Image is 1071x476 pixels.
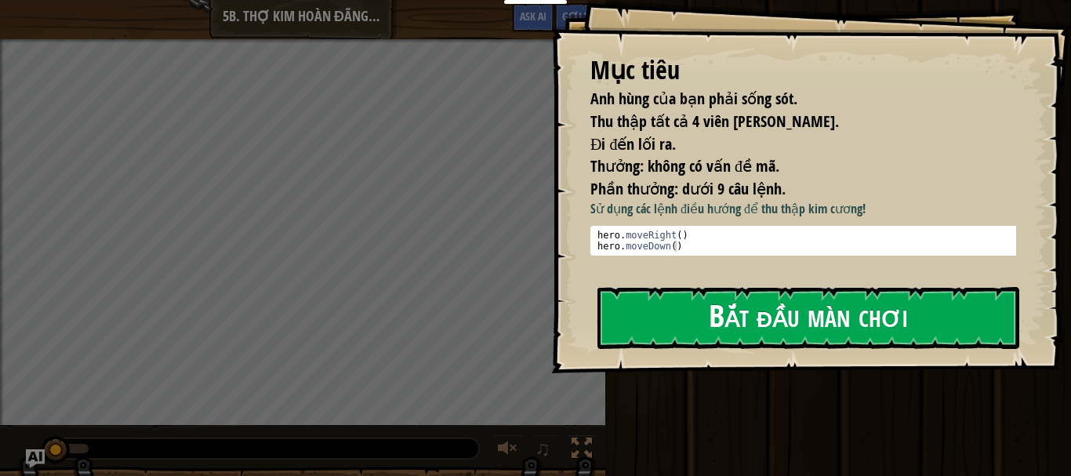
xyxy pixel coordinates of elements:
li: Anh hùng của bạn phải sống sót. [571,88,1012,111]
button: Ask AI [26,449,45,468]
li: Thu thập tất cả 4 viên kim cương. [571,111,1012,133]
span: Thu thập tất cả 4 viên [PERSON_NAME]. [590,111,839,132]
button: Bắt đầu màn chơi [597,287,1019,349]
li: Phần thưởng: dưới 9 câu lệnh. [571,178,1012,201]
span: ♫ [535,437,550,460]
li: Đi đến lối ra. [571,133,1012,156]
button: ♫ [532,434,558,467]
span: Đi đến lối ra. [590,133,676,154]
span: Ask AI [520,9,546,24]
button: Bật tắt chế độ toàn màn hình [566,434,597,467]
p: Sử dụng các lệnh điều hướng để thu thập kim cương! [590,200,1028,218]
div: Mục tiêu [590,53,1016,89]
li: Thưởng: không có vấn đề mã. [571,155,1012,178]
span: Thưởng: không có vấn đề mã. [590,155,779,176]
button: Ask AI [512,3,554,32]
span: Anh hùng của bạn phải sống sót. [590,88,797,109]
span: Phần thưởng: dưới 9 câu lệnh. [590,178,786,199]
button: Tùy chỉnh âm lượng [492,434,524,467]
